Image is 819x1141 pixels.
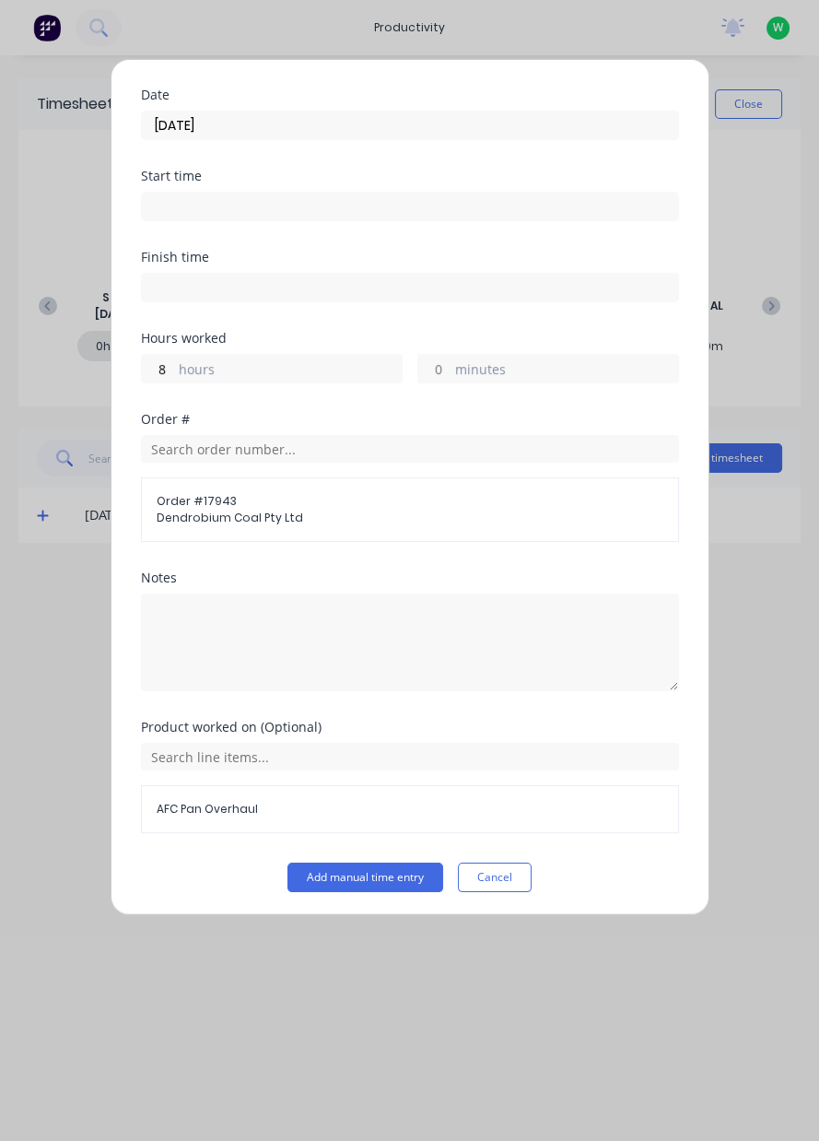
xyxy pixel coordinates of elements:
[141,332,679,345] div: Hours worked
[141,88,679,101] div: Date
[142,355,174,382] input: 0
[157,510,663,526] span: Dendrobium Coal Pty Ltd
[141,251,679,264] div: Finish time
[141,170,679,182] div: Start time
[141,721,679,734] div: Product worked on (Optional)
[141,435,679,463] input: Search order number...
[141,413,679,426] div: Order #
[455,359,678,382] label: minutes
[141,571,679,584] div: Notes
[418,355,450,382] input: 0
[157,493,663,510] span: Order # 17943
[458,863,532,892] button: Cancel
[157,801,663,818] span: AFC Pan Overhaul
[141,743,679,770] input: Search line items...
[287,863,443,892] button: Add manual time entry
[179,359,402,382] label: hours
